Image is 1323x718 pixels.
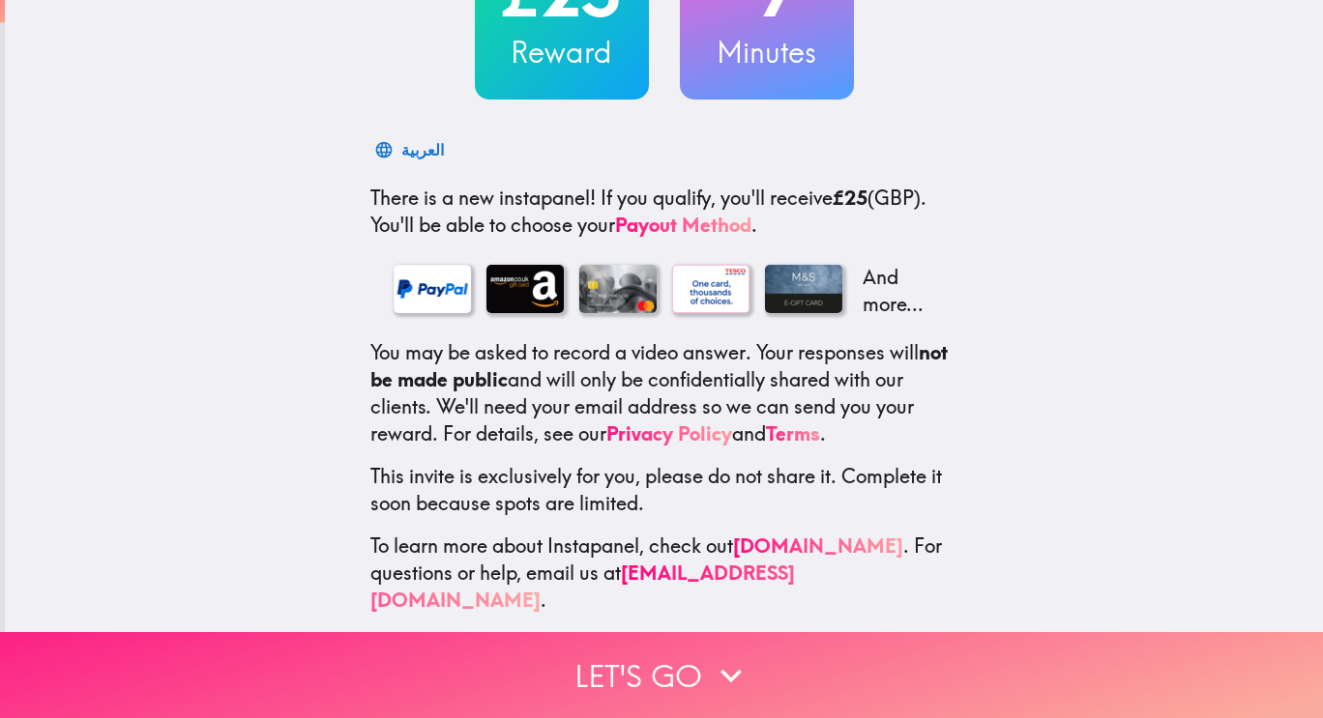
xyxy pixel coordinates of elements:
p: If you qualify, you'll receive (GBP) . You'll be able to choose your . [370,185,958,239]
div: العربية [401,136,444,163]
b: not be made public [370,340,948,391]
p: This invite is exclusively for you, please do not share it. Complete it soon because spots are li... [370,463,958,517]
p: To learn more about Instapanel, check out . For questions or help, email us at . [370,532,958,614]
a: Privacy Policy [606,421,732,445]
a: Payout Method [615,213,751,237]
p: And more... [858,264,935,318]
button: العربية [370,130,452,169]
p: You may be asked to record a video answer. Your responses will and will only be confidentially sh... [370,339,958,447]
a: [EMAIL_ADDRESS][DOMAIN_NAME] [370,560,795,612]
b: £25 [833,186,867,210]
span: There is a new instapanel! [370,186,596,210]
h3: Minutes [680,32,854,72]
a: Terms [766,421,820,445]
a: [DOMAIN_NAME] [733,533,903,558]
h3: Reward [475,32,649,72]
